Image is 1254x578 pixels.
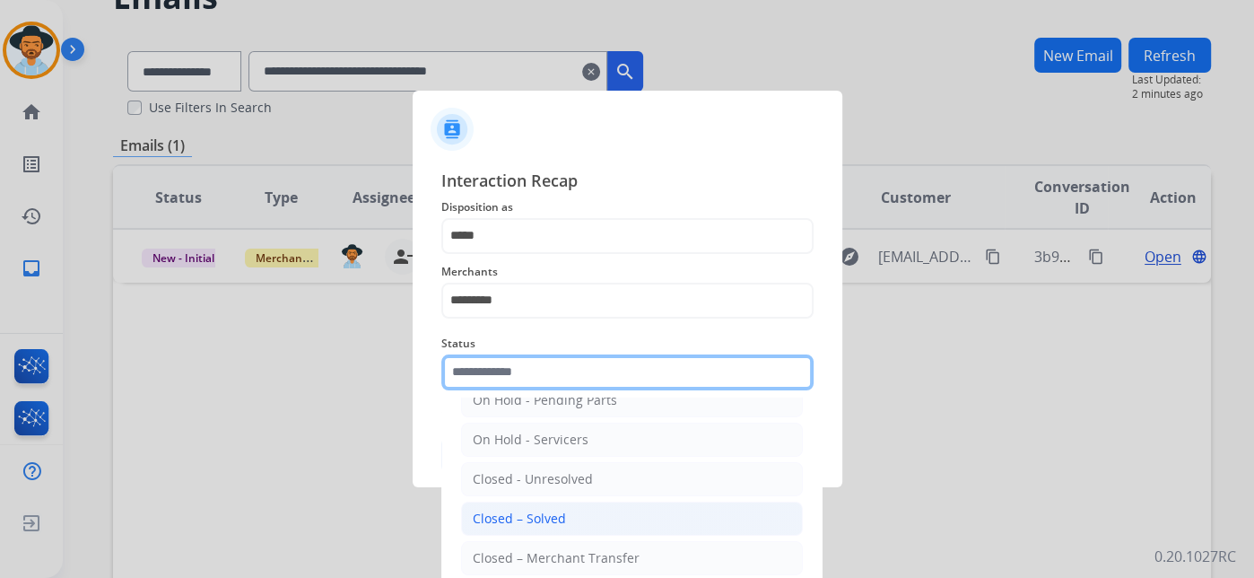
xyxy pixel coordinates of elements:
[441,168,814,197] span: Interaction Recap
[441,333,814,355] span: Status
[473,510,566,528] div: Closed – Solved
[441,197,814,218] span: Disposition as
[473,391,617,409] div: On Hold - Pending Parts
[473,549,640,567] div: Closed – Merchant Transfer
[473,470,593,488] div: Closed - Unresolved
[1154,546,1236,567] p: 0.20.1027RC
[441,261,814,283] span: Merchants
[431,108,474,151] img: contactIcon
[473,431,588,449] div: On Hold - Servicers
